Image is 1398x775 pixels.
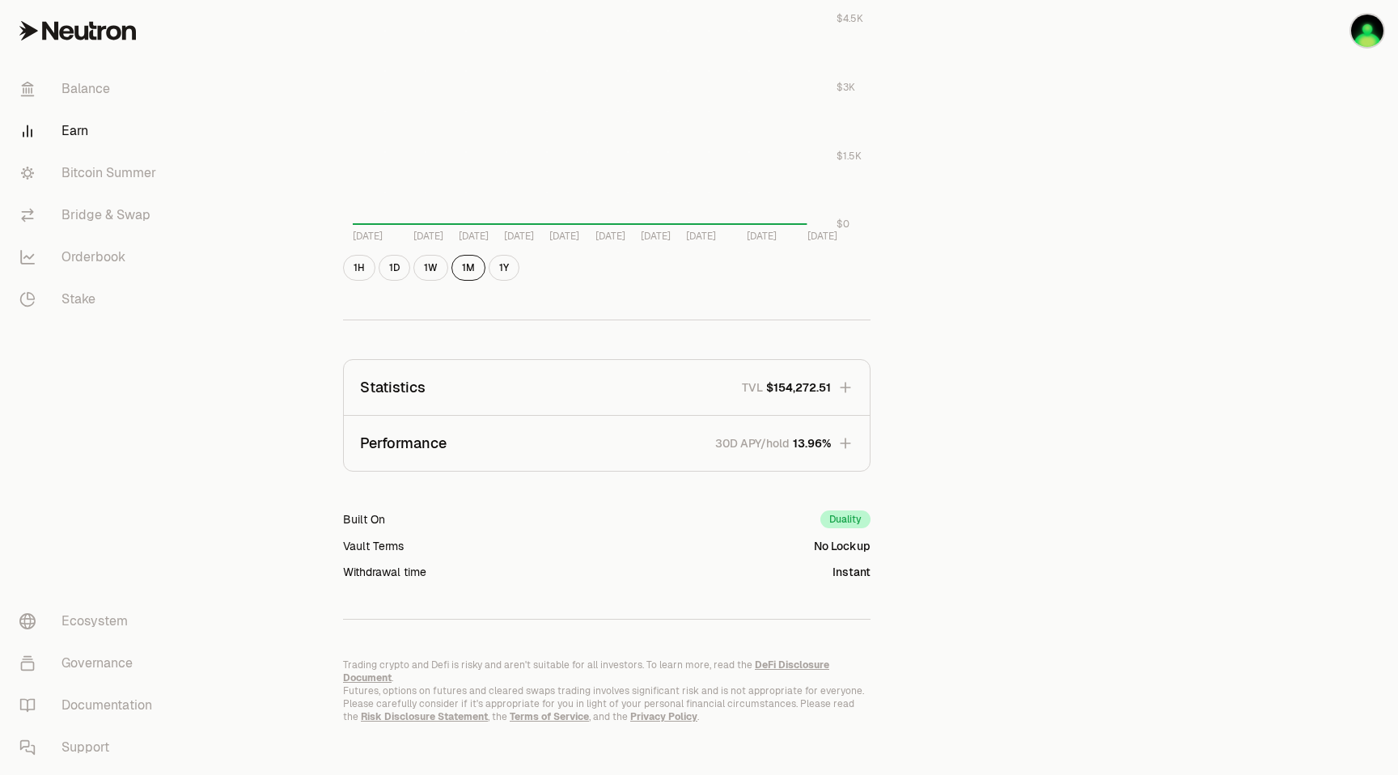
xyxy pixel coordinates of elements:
[6,642,175,684] a: Governance
[641,230,671,243] tspan: [DATE]
[343,659,829,684] a: DeFi Disclosure Document
[6,236,175,278] a: Orderbook
[459,230,489,243] tspan: [DATE]
[343,564,426,580] div: Withdrawal time
[6,684,175,726] a: Documentation
[379,255,410,281] button: 1D
[1351,15,1383,47] img: Albert 5
[343,511,385,527] div: Built On
[6,726,175,769] a: Support
[343,538,404,554] div: Vault Terms
[837,218,849,231] tspan: $0
[353,230,383,243] tspan: [DATE]
[747,230,777,243] tspan: [DATE]
[6,110,175,152] a: Earn
[793,435,831,451] span: 13.96%
[832,564,871,580] div: Instant
[715,435,790,451] p: 30D APY/hold
[6,194,175,236] a: Bridge & Swap
[343,684,871,723] p: Futures, options on futures and cleared swaps trading involves significant risk and is not approp...
[820,510,871,528] div: Duality
[344,416,870,471] button: Performance30D APY/hold13.96%
[630,710,697,723] a: Privacy Policy
[6,152,175,194] a: Bitcoin Summer
[6,600,175,642] a: Ecosystem
[360,432,447,455] p: Performance
[361,710,488,723] a: Risk Disclosure Statement
[343,255,375,281] button: 1H
[451,255,485,281] button: 1M
[344,360,870,415] button: StatisticsTVL$154,272.51
[549,230,579,243] tspan: [DATE]
[686,230,716,243] tspan: [DATE]
[742,379,763,396] p: TVL
[837,81,855,94] tspan: $3K
[6,278,175,320] a: Stake
[413,230,443,243] tspan: [DATE]
[360,376,426,399] p: Statistics
[837,150,862,163] tspan: $1.5K
[413,255,448,281] button: 1W
[837,12,863,25] tspan: $4.5K
[814,538,871,554] div: No Lockup
[807,230,837,243] tspan: [DATE]
[510,710,589,723] a: Terms of Service
[504,230,534,243] tspan: [DATE]
[343,659,871,684] p: Trading crypto and Defi is risky and aren't suitable for all investors. To learn more, read the .
[595,230,625,243] tspan: [DATE]
[766,379,831,396] span: $154,272.51
[6,68,175,110] a: Balance
[489,255,519,281] button: 1Y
